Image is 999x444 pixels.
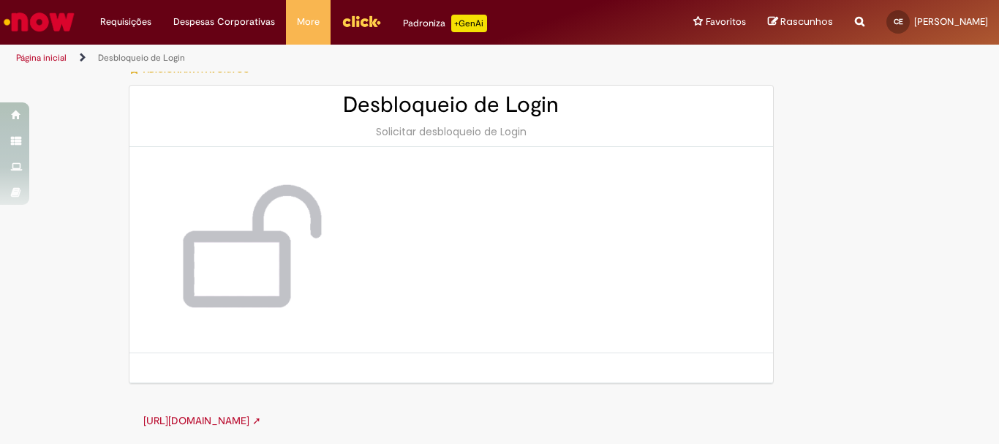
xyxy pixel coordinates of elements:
span: [PERSON_NAME] [914,15,988,28]
span: Despesas Corporativas [173,15,275,29]
img: Desbloqueio de Login [159,176,334,323]
a: Rascunhos [768,15,833,29]
div: Solicitar desbloqueio de Login [144,124,758,139]
span: Favoritos [706,15,746,29]
span: CE [894,17,903,26]
h2: Desbloqueio de Login [144,93,758,117]
a: Página inicial [16,52,67,64]
a: Desbloqueio de Login [98,52,185,64]
span: Rascunhos [780,15,833,29]
span: Adicionar a Favoritos [143,64,249,75]
div: Padroniza [403,15,487,32]
p: +GenAi [451,15,487,32]
span: Requisições [100,15,151,29]
img: ServiceNow [1,7,77,37]
img: click_logo_yellow_360x200.png [342,10,381,32]
a: [URL][DOMAIN_NAME] ➚ [143,414,261,427]
ul: Trilhas de página [11,45,655,72]
span: More [297,15,320,29]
